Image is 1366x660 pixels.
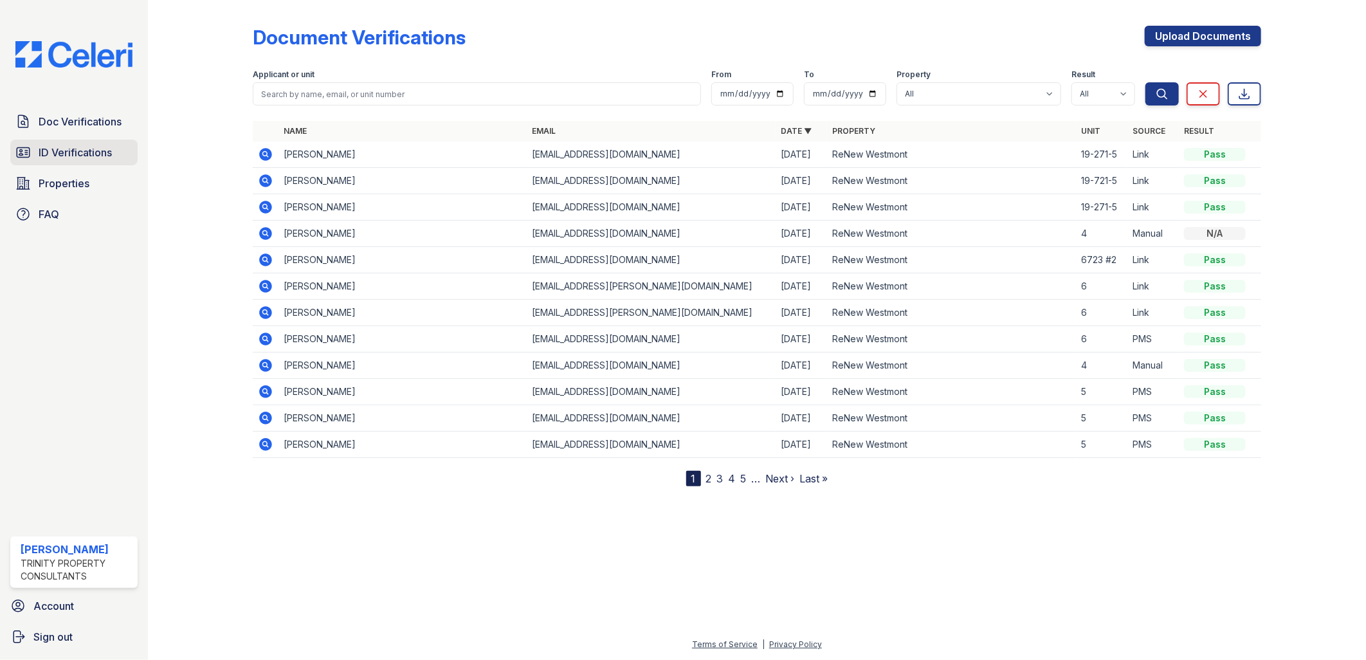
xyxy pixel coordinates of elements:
[527,194,776,221] td: [EMAIL_ADDRESS][DOMAIN_NAME]
[21,542,132,557] div: [PERSON_NAME]
[1184,385,1246,398] div: Pass
[827,405,1076,432] td: ReNew Westmont
[5,624,143,650] button: Sign out
[776,353,827,379] td: [DATE]
[1145,26,1261,46] a: Upload Documents
[827,247,1076,273] td: ReNew Westmont
[284,126,307,136] a: Name
[1127,247,1179,273] td: Link
[1127,432,1179,458] td: PMS
[527,168,776,194] td: [EMAIL_ADDRESS][DOMAIN_NAME]
[1184,359,1246,372] div: Pass
[1127,379,1179,405] td: PMS
[1184,126,1214,136] a: Result
[278,353,527,379] td: [PERSON_NAME]
[533,126,556,136] a: Email
[686,471,701,486] div: 1
[752,471,761,486] span: …
[278,432,527,458] td: [PERSON_NAME]
[1127,273,1179,300] td: Link
[39,176,89,191] span: Properties
[1076,379,1127,405] td: 5
[1184,174,1246,187] div: Pass
[1184,306,1246,319] div: Pass
[1127,142,1179,168] td: Link
[1076,405,1127,432] td: 5
[253,69,314,80] label: Applicant or unit
[692,639,758,649] a: Terms of Service
[1184,438,1246,451] div: Pass
[527,353,776,379] td: [EMAIL_ADDRESS][DOMAIN_NAME]
[766,472,795,485] a: Next ›
[769,639,822,649] a: Privacy Policy
[729,472,736,485] a: 4
[827,432,1076,458] td: ReNew Westmont
[1076,168,1127,194] td: 19-721-5
[781,126,812,136] a: Date ▼
[827,194,1076,221] td: ReNew Westmont
[776,326,827,353] td: [DATE]
[527,326,776,353] td: [EMAIL_ADDRESS][DOMAIN_NAME]
[278,194,527,221] td: [PERSON_NAME]
[1076,300,1127,326] td: 6
[1184,148,1246,161] div: Pass
[278,379,527,405] td: [PERSON_NAME]
[5,41,143,68] img: CE_Logo_Blue-a8612792a0a2168367f1c8372b55b34899dd931a85d93a1a3d3e32e68fde9ad4.png
[827,273,1076,300] td: ReNew Westmont
[527,379,776,405] td: [EMAIL_ADDRESS][DOMAIN_NAME]
[1127,300,1179,326] td: Link
[827,221,1076,247] td: ReNew Westmont
[527,405,776,432] td: [EMAIL_ADDRESS][DOMAIN_NAME]
[33,598,74,614] span: Account
[741,472,747,485] a: 5
[10,201,138,227] a: FAQ
[1127,168,1179,194] td: Link
[1184,253,1246,266] div: Pass
[1127,353,1179,379] td: Manual
[827,353,1076,379] td: ReNew Westmont
[1184,201,1246,214] div: Pass
[278,405,527,432] td: [PERSON_NAME]
[1184,227,1246,240] div: N/A
[776,300,827,326] td: [DATE]
[1076,326,1127,353] td: 6
[1133,126,1165,136] a: Source
[1127,221,1179,247] td: Manual
[776,273,827,300] td: [DATE]
[1184,412,1246,425] div: Pass
[776,142,827,168] td: [DATE]
[832,126,875,136] a: Property
[527,221,776,247] td: [EMAIL_ADDRESS][DOMAIN_NAME]
[827,300,1076,326] td: ReNew Westmont
[706,472,712,485] a: 2
[827,142,1076,168] td: ReNew Westmont
[39,145,112,160] span: ID Verifications
[527,247,776,273] td: [EMAIL_ADDRESS][DOMAIN_NAME]
[776,194,827,221] td: [DATE]
[1127,405,1179,432] td: PMS
[1076,194,1127,221] td: 19-271-5
[776,221,827,247] td: [DATE]
[278,300,527,326] td: [PERSON_NAME]
[1076,432,1127,458] td: 5
[1071,69,1095,80] label: Result
[1076,142,1127,168] td: 19-271-5
[800,472,828,485] a: Last »
[1081,126,1100,136] a: Unit
[527,432,776,458] td: [EMAIL_ADDRESS][DOMAIN_NAME]
[278,142,527,168] td: [PERSON_NAME]
[278,168,527,194] td: [PERSON_NAME]
[1076,221,1127,247] td: 4
[827,168,1076,194] td: ReNew Westmont
[1076,247,1127,273] td: 6723 #2
[21,557,132,583] div: Trinity Property Consultants
[776,168,827,194] td: [DATE]
[1184,280,1246,293] div: Pass
[39,114,122,129] span: Doc Verifications
[776,247,827,273] td: [DATE]
[804,69,814,80] label: To
[278,247,527,273] td: [PERSON_NAME]
[278,273,527,300] td: [PERSON_NAME]
[278,221,527,247] td: [PERSON_NAME]
[776,379,827,405] td: [DATE]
